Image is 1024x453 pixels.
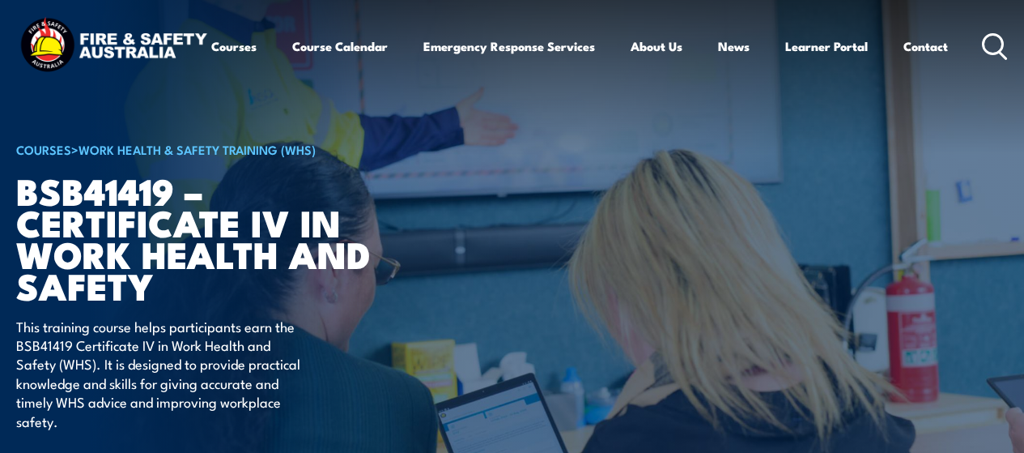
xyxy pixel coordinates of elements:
[16,139,416,159] h6: >
[79,140,316,158] a: Work Health & Safety Training (WHS)
[16,174,416,301] h1: BSB41419 – Certificate IV in Work Health and Safety
[423,27,595,66] a: Emergency Response Services
[16,140,71,158] a: COURSES
[785,27,868,66] a: Learner Portal
[903,27,948,66] a: Contact
[211,27,257,66] a: Courses
[292,27,388,66] a: Course Calendar
[631,27,682,66] a: About Us
[718,27,750,66] a: News
[16,317,312,430] p: This training course helps participants earn the BSB41419 Certificate IV in Work Health and Safet...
